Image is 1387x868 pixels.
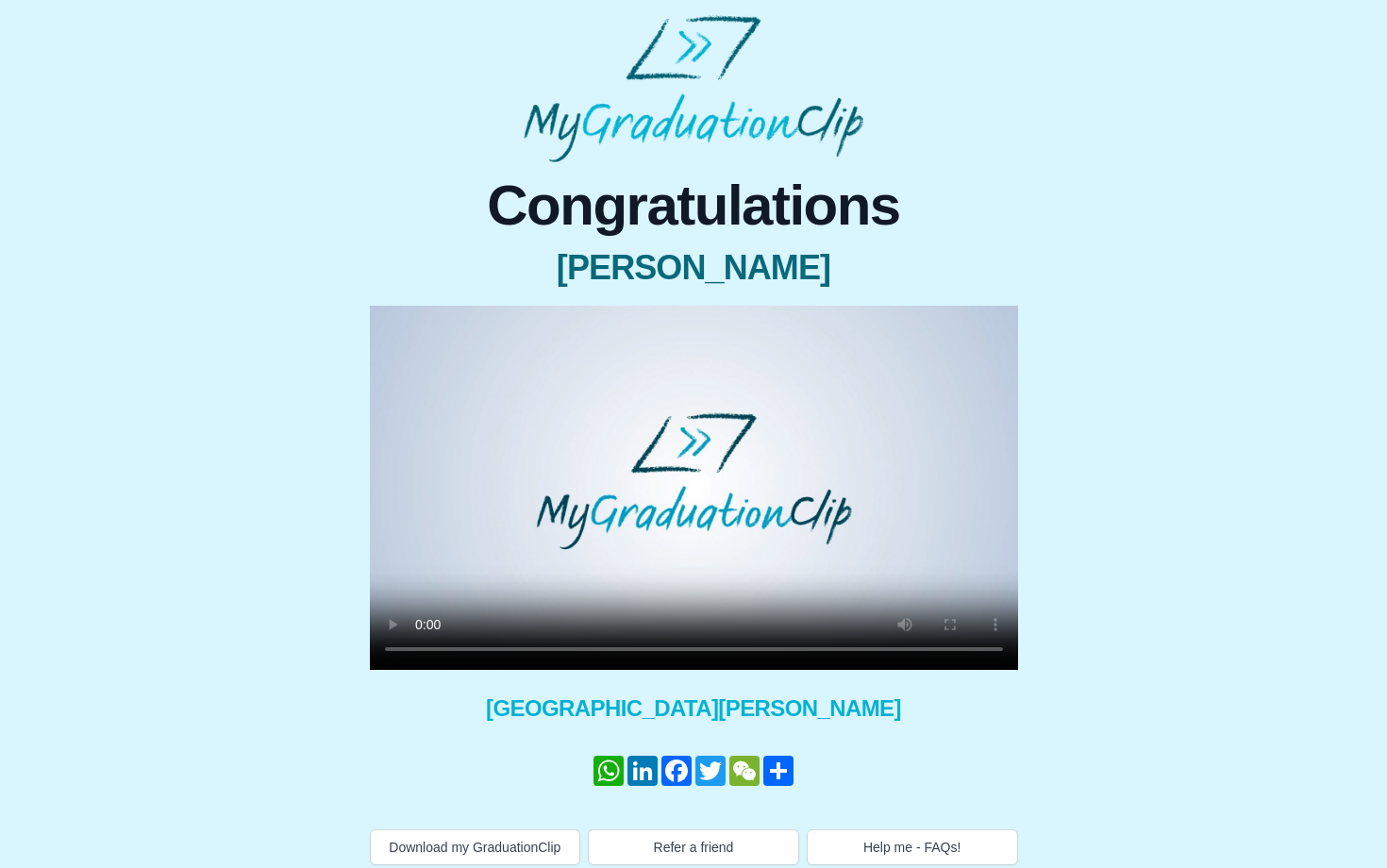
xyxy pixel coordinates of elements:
span: Congratulations [370,177,1018,234]
button: Refer a friend [588,829,799,865]
span: [GEOGRAPHIC_DATA][PERSON_NAME] [370,693,1018,724]
a: WhatsApp [592,756,626,786]
a: LinkedIn [626,756,660,786]
span: [PERSON_NAME] [370,249,1018,287]
img: MyGraduationClip [524,15,863,162]
a: Facebook [660,756,693,786]
a: Twitter [693,756,727,786]
button: Help me - FAQs! [807,829,1018,865]
button: Download my GraduationClip [370,829,581,865]
a: WeChat [727,756,761,786]
a: Share [761,756,795,786]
